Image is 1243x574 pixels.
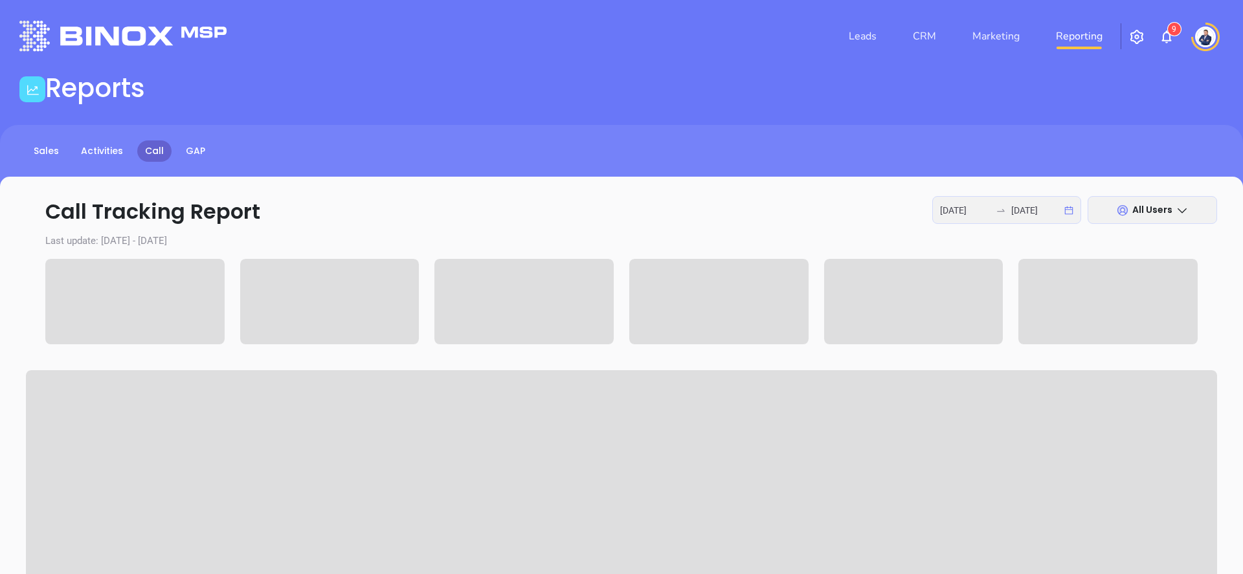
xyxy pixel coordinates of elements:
a: GAP [178,140,213,162]
span: All Users [1132,203,1172,216]
img: iconNotification [1159,29,1174,45]
a: CRM [908,23,941,49]
a: Leads [844,23,882,49]
a: Sales [26,140,67,162]
img: user [1195,27,1216,47]
a: Reporting [1051,23,1108,49]
span: to [996,205,1006,215]
a: Call [137,140,172,162]
a: Activities [73,140,131,162]
sup: 9 [1168,23,1181,36]
img: logo [19,21,227,51]
span: swap-right [996,205,1006,215]
span: 9 [1172,25,1176,34]
p: Last update: [DATE] - [DATE] [26,234,1217,248]
a: Marketing [967,23,1025,49]
p: Call Tracking Report [26,196,1217,227]
input: End date [1011,203,1062,217]
input: Start date [940,203,991,217]
h1: Reports [45,72,145,104]
img: iconSetting [1129,29,1145,45]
